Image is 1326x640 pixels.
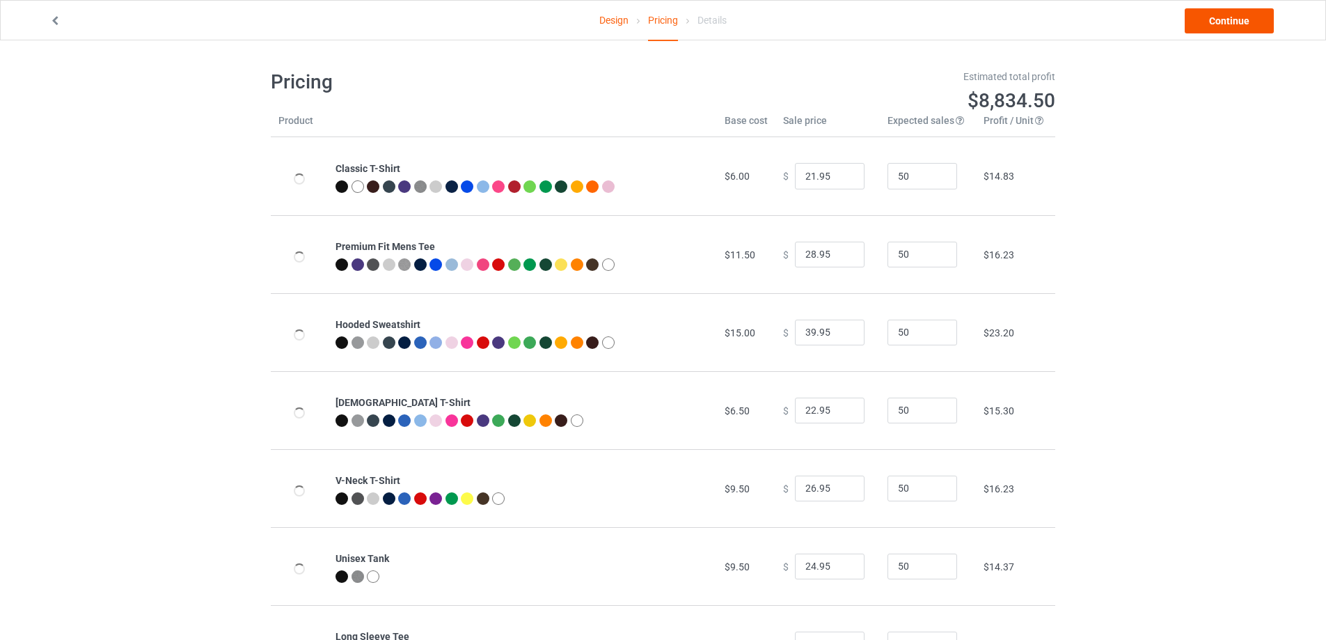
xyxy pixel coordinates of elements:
b: Hooded Sweatshirt [336,319,420,330]
a: Design [599,1,629,40]
span: $ [783,405,789,416]
span: $14.83 [984,171,1014,182]
img: heather_texture.png [352,570,364,583]
img: heather_texture.png [398,258,411,271]
span: $9.50 [725,483,750,494]
th: Product [271,114,328,137]
span: $11.50 [725,249,755,260]
span: $16.23 [984,483,1014,494]
span: $14.37 [984,561,1014,572]
b: Classic T-Shirt [336,163,400,174]
span: $ [783,327,789,338]
b: [DEMOGRAPHIC_DATA] T-Shirt [336,397,471,408]
span: $8,834.50 [968,89,1055,112]
span: $15.30 [984,405,1014,416]
h1: Pricing [271,70,654,95]
div: Estimated total profit [673,70,1056,84]
span: $23.20 [984,327,1014,338]
b: Unisex Tank [336,553,389,564]
th: Profit / Unit [976,114,1055,137]
b: V-Neck T-Shirt [336,475,400,486]
b: Premium Fit Mens Tee [336,241,435,252]
span: $ [783,483,789,494]
th: Base cost [717,114,775,137]
th: Sale price [775,114,880,137]
span: $9.50 [725,561,750,572]
th: Expected sales [880,114,976,137]
span: $ [783,561,789,572]
span: $ [783,249,789,260]
div: Pricing [648,1,678,41]
span: $15.00 [725,327,755,338]
span: $6.50 [725,405,750,416]
img: heather_texture.png [414,180,427,193]
a: Continue [1185,8,1274,33]
span: $6.00 [725,171,750,182]
span: $ [783,171,789,182]
span: $16.23 [984,249,1014,260]
div: Details [697,1,727,40]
